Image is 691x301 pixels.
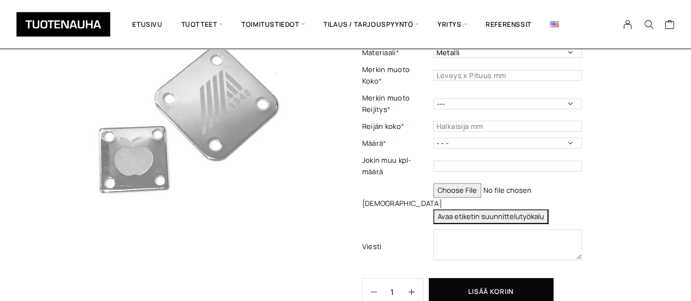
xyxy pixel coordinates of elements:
[314,8,428,40] span: Tilaus / Tarjouspyyntö
[362,138,430,149] label: Määrä
[617,20,639,29] a: My Account
[362,47,430,58] label: Materiaali
[362,121,430,132] label: Reijän koko
[362,241,430,252] label: Viesti
[123,8,172,40] a: Etusivu
[433,209,548,224] button: Avaa etiketin suunnittelutyökalu
[362,155,430,178] label: Jokin muu kpl-määrä
[638,20,659,29] button: Search
[362,198,430,209] label: [DEMOGRAPHIC_DATA]
[172,8,232,40] span: Tuotteet
[16,12,110,37] img: Tuotenauha Oy
[433,70,582,81] input: Leveys x Pituus mm
[362,92,430,115] label: Merkin muoto Reijitys
[362,64,430,87] label: Merkin muoto Koko
[664,19,675,32] a: Cart
[428,8,476,40] span: Yritys
[550,21,559,27] img: English
[476,8,541,40] a: Referenssit
[232,8,314,40] span: Toimitustiedot
[433,121,582,132] input: Halkaisija mm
